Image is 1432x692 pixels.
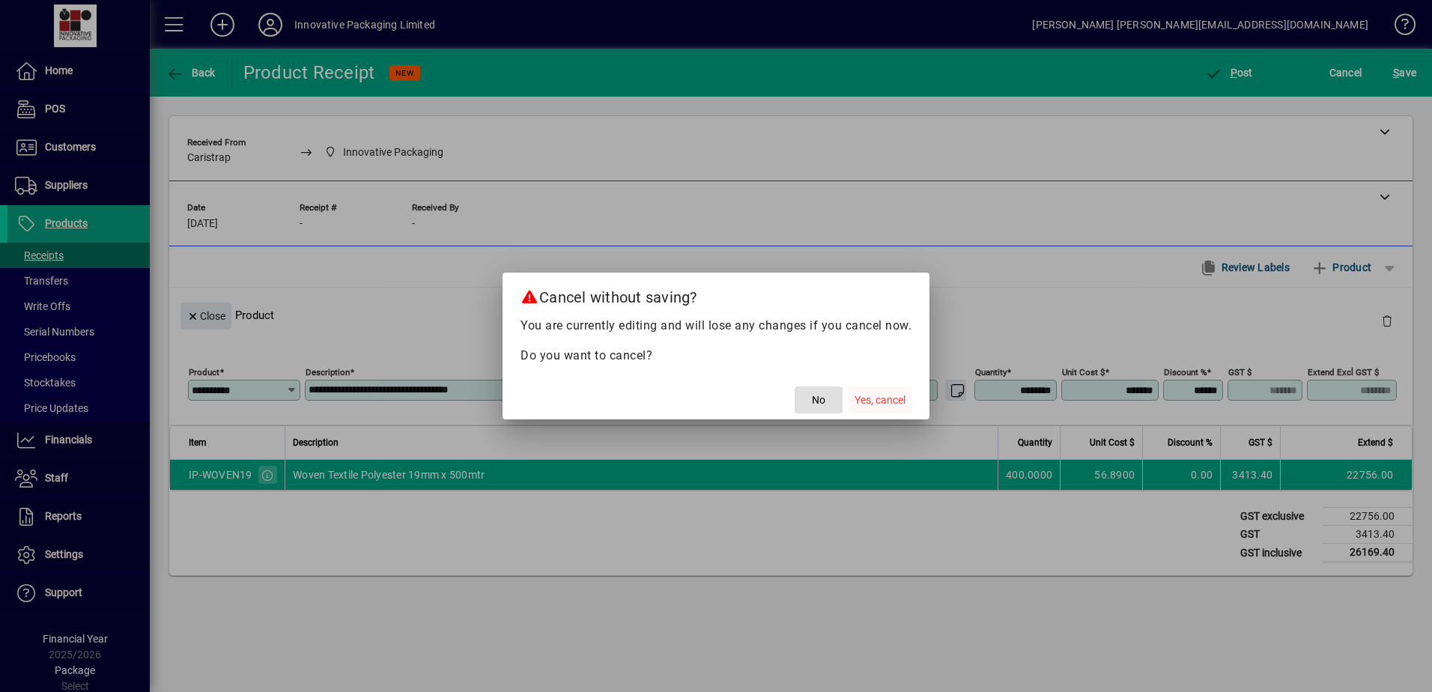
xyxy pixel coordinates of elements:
[795,386,843,413] button: No
[503,273,929,316] h2: Cancel without saving?
[521,317,911,335] p: You are currently editing and will lose any changes if you cancel now.
[855,392,905,408] span: Yes, cancel
[812,392,825,408] span: No
[849,386,911,413] button: Yes, cancel
[521,347,911,365] p: Do you want to cancel?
